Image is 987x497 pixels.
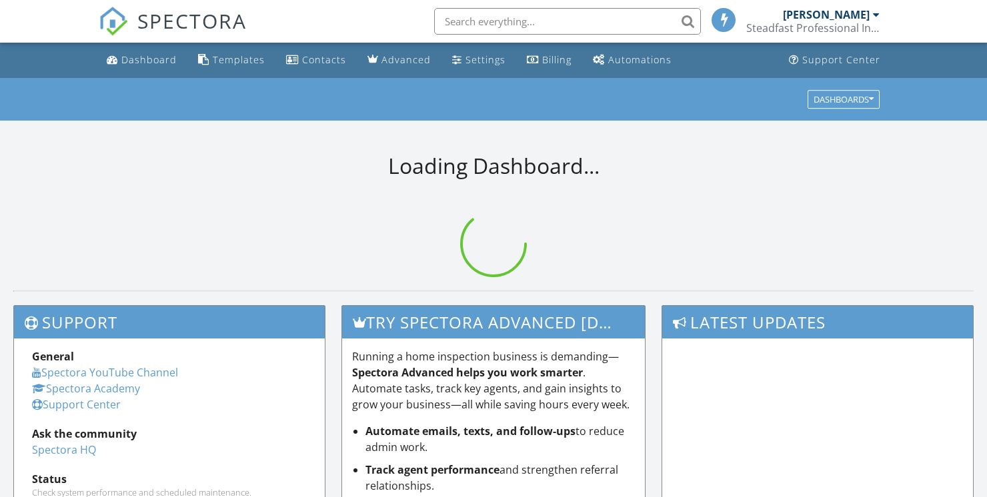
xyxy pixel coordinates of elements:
li: and strengthen referral relationships. [365,462,635,494]
div: Automations [608,53,672,66]
a: Settings [447,48,511,73]
strong: General [32,349,74,364]
a: Support Center [784,48,886,73]
a: Dashboard [101,48,182,73]
h3: Try spectora advanced [DATE] [342,306,645,338]
p: Running a home inspection business is demanding— . Automate tasks, track key agents, and gain ins... [352,348,635,412]
a: Spectora YouTube Channel [32,365,178,380]
strong: Track agent performance [365,462,500,477]
div: Advanced [381,53,431,66]
li: to reduce admin work. [365,423,635,455]
a: Billing [522,48,577,73]
div: [PERSON_NAME] [783,8,870,21]
h3: Support [14,306,325,338]
a: Advanced [362,48,436,73]
h3: Latest Updates [662,306,973,338]
a: SPECTORA [99,18,247,46]
span: SPECTORA [137,7,247,35]
div: Templates [213,53,265,66]
div: Status [32,471,307,487]
strong: Automate emails, texts, and follow-ups [365,424,576,438]
a: Automations (Basic) [588,48,677,73]
a: Contacts [281,48,351,73]
div: Steadfast Professional Inspections LLC [746,21,880,35]
button: Dashboards [808,90,880,109]
div: Ask the community [32,426,307,442]
div: Dashboard [121,53,177,66]
a: Spectora HQ [32,442,96,457]
a: Spectora Academy [32,381,140,396]
input: Search everything... [434,8,701,35]
div: Contacts [302,53,346,66]
a: Support Center [32,397,121,412]
a: Templates [193,48,270,73]
div: Support Center [802,53,880,66]
div: Settings [465,53,506,66]
img: The Best Home Inspection Software - Spectora [99,7,128,36]
div: Billing [542,53,572,66]
div: Dashboards [814,95,874,104]
strong: Spectora Advanced helps you work smarter [352,365,583,380]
